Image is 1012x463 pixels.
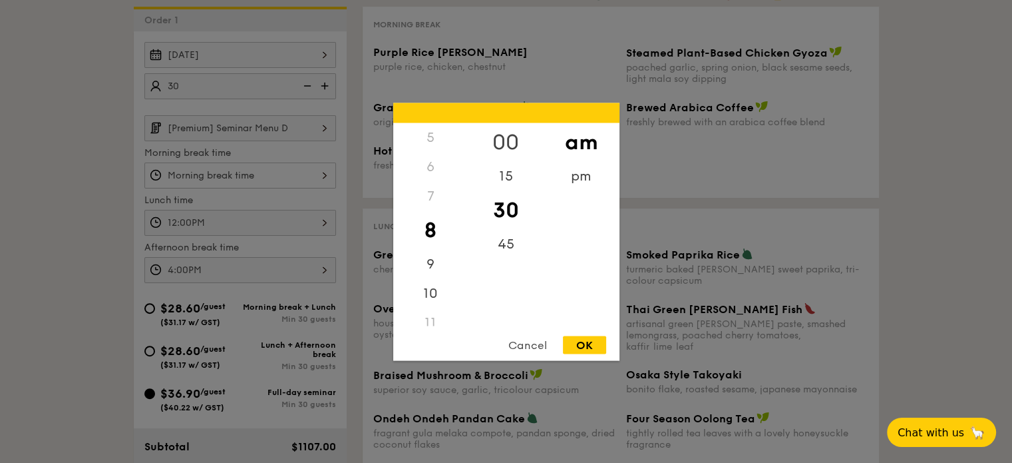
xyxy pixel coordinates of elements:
[393,152,468,181] div: 6
[544,123,619,161] div: am
[393,278,468,308] div: 10
[468,161,544,191] div: 15
[393,181,468,211] div: 7
[393,249,468,278] div: 9
[393,211,468,249] div: 8
[468,123,544,161] div: 00
[969,425,985,440] span: 🦙
[887,418,996,447] button: Chat with us🦙
[544,161,619,191] div: pm
[898,426,964,439] span: Chat with us
[563,336,606,354] div: OK
[468,229,544,258] div: 45
[468,191,544,229] div: 30
[495,336,560,354] div: Cancel
[393,123,468,152] div: 5
[393,308,468,337] div: 11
